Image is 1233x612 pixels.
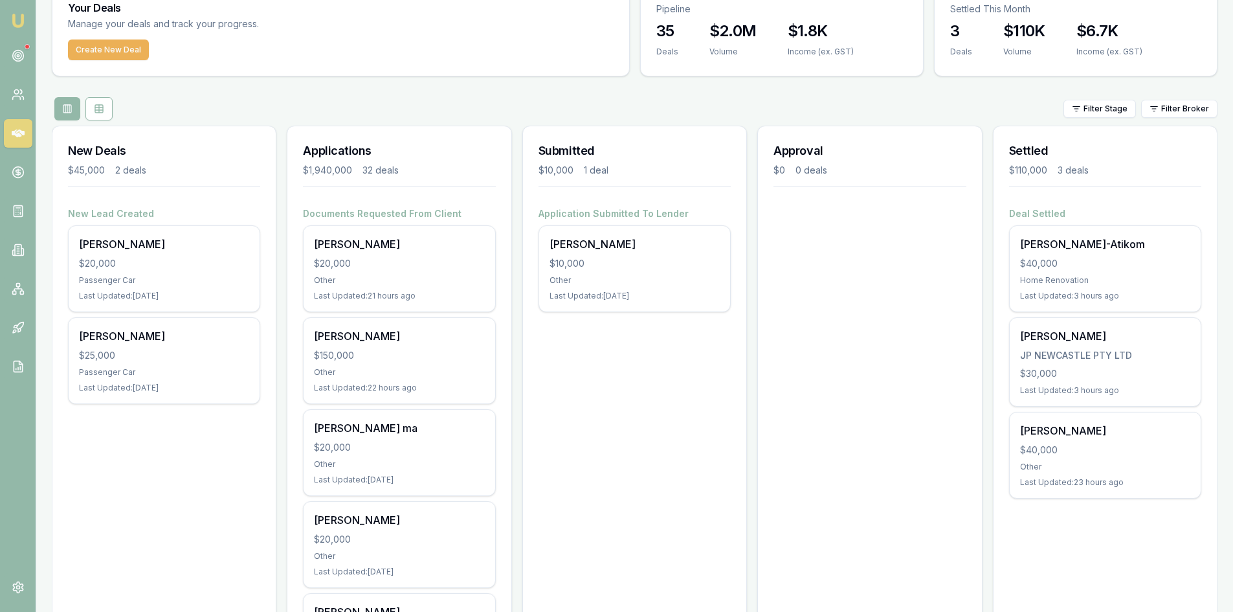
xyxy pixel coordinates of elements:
div: $20,000 [79,257,249,270]
button: Create New Deal [68,40,149,60]
div: $150,000 [314,349,484,362]
h3: $1.8K [788,21,854,41]
div: Passenger Car [79,275,249,286]
div: $30,000 [1020,367,1190,380]
div: $20,000 [314,257,484,270]
div: Last Updated: [DATE] [550,291,720,301]
div: [PERSON_NAME] [79,328,249,344]
div: 0 deals [795,164,827,177]
h3: $110K [1003,21,1045,41]
h3: Approval [773,142,966,160]
h3: 3 [950,21,972,41]
div: Volume [709,47,757,57]
div: Volume [1003,47,1045,57]
h3: $6.7K [1076,21,1142,41]
div: [PERSON_NAME] [1020,328,1190,344]
span: Filter Broker [1161,104,1209,114]
div: 3 deals [1058,164,1089,177]
div: Income (ex. GST) [1076,47,1142,57]
div: $110,000 [1009,164,1047,177]
div: [PERSON_NAME] [1020,423,1190,438]
div: Other [314,459,484,470]
p: Settled This Month [950,3,1201,16]
div: $10,000 [539,164,573,177]
div: [PERSON_NAME] [79,236,249,252]
h3: Submitted [539,142,731,160]
h4: Application Submitted To Lender [539,207,731,220]
div: Other [314,551,484,561]
div: Income (ex. GST) [788,47,854,57]
div: Last Updated: 3 hours ago [1020,385,1190,396]
span: Filter Stage [1083,104,1127,114]
h3: Your Deals [68,3,614,13]
div: Other [1020,462,1190,472]
div: $20,000 [314,533,484,546]
div: [PERSON_NAME] ma [314,420,484,436]
div: 1 deal [584,164,608,177]
div: Other [550,275,720,286]
div: [PERSON_NAME] [314,512,484,528]
div: Deals [950,47,972,57]
h4: Documents Requested From Client [303,207,495,220]
h3: Applications [303,142,495,160]
p: Manage your deals and track your progress. [68,17,399,32]
h3: 35 [656,21,678,41]
div: [PERSON_NAME] [314,236,484,252]
div: [PERSON_NAME]-Atikom [1020,236,1190,252]
img: emu-icon-u.png [10,13,26,28]
button: Filter Stage [1063,100,1136,118]
div: Last Updated: [DATE] [79,383,249,393]
div: [PERSON_NAME] [550,236,720,252]
button: Filter Broker [1141,100,1217,118]
div: Other [314,367,484,378]
h3: New Deals [68,142,260,160]
h4: Deal Settled [1009,207,1201,220]
div: $0 [773,164,785,177]
div: $40,000 [1020,257,1190,270]
div: Last Updated: [DATE] [314,475,484,485]
div: $1,940,000 [303,164,352,177]
div: Home Renovation [1020,275,1190,286]
div: $10,000 [550,257,720,270]
div: Last Updated: 3 hours ago [1020,291,1190,301]
div: $20,000 [314,441,484,454]
h3: Settled [1009,142,1201,160]
div: $25,000 [79,349,249,362]
h4: New Lead Created [68,207,260,220]
h3: $2.0M [709,21,757,41]
div: 2 deals [115,164,146,177]
div: [PERSON_NAME] [314,328,484,344]
div: Last Updated: [DATE] [314,567,484,577]
div: Last Updated: 22 hours ago [314,383,484,393]
p: Pipeline [656,3,907,16]
div: Other [314,275,484,286]
div: $40,000 [1020,444,1190,457]
div: $45,000 [68,164,105,177]
div: Last Updated: 23 hours ago [1020,477,1190,488]
div: Passenger Car [79,367,249,378]
div: JP NEWCASTLE PTY LTD [1020,349,1190,362]
div: Deals [656,47,678,57]
div: Last Updated: [DATE] [79,291,249,301]
div: 32 deals [362,164,399,177]
div: Last Updated: 21 hours ago [314,291,484,301]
